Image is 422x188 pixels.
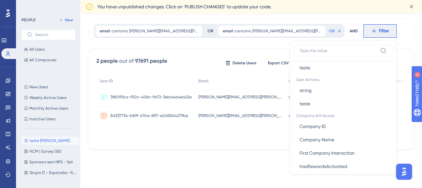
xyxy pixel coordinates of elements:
button: Inactive Users [21,115,75,123]
button: teste [PERSON_NAME] [21,137,79,145]
span: [PERSON_NAME][EMAIL_ADDRESS][PERSON_NAME][DOMAIN_NAME] [198,94,282,100]
button: Company ID [294,120,392,133]
span: Need Help? [16,2,42,10]
span: Company ID [300,122,326,130]
button: Delete Users [224,58,258,68]
span: teste [300,64,310,72]
span: [PERSON_NAME][EMAIL_ADDRESS][PERSON_NAME][DOMAIN_NAME] [198,113,282,118]
button: OR [328,26,343,36]
button: HCM | Survey SES [21,147,79,155]
span: Filter [379,27,389,35]
span: 8d337734-b89f-47be-8ff7-e0d5844279be [110,113,188,118]
span: Last Interaction [289,78,319,84]
button: Sponsors sem NPS - Set [21,158,79,166]
button: Company Name [294,133,392,146]
button: Grupo D - Expansão ~50% [21,169,79,177]
button: Monthly Active Users [21,104,75,112]
div: AND [350,24,358,38]
span: OR [329,28,335,34]
div: 97691 people [135,57,167,65]
time: about an hour ago [289,95,324,99]
span: contains [235,28,251,34]
span: Sponsors sem NPS - Set [29,159,73,165]
span: [PERSON_NAME][EMAIL_ADDRESS][PERSON_NAME][DOMAIN_NAME] [252,28,321,34]
span: 3f8095ba-f50c-406c-9d72-3eba4a4ea22a [110,94,192,100]
span: Company Attributes [294,110,392,120]
button: Weekly Active Users [21,94,75,102]
span: HCM | Survey SES [29,149,61,154]
span: Monthly Active Users [29,106,68,111]
iframe: UserGuiding AI Assistant Launcher [394,162,414,182]
span: User Actions [294,74,392,84]
div: PEOPLE [21,17,35,23]
span: New [65,17,73,23]
div: out of [119,57,134,65]
button: teste [294,61,392,74]
button: Filter [363,24,397,38]
span: User ID [100,78,113,84]
button: Export CSV [262,58,295,68]
button: New [57,16,75,24]
div: 8 [46,3,48,9]
span: Export CSV [268,60,289,66]
span: contains [111,28,128,34]
div: 2 people [96,57,118,65]
span: Email [198,78,208,84]
button: string [294,84,392,97]
span: Company Name [300,136,334,144]
button: All Companies [21,56,75,64]
span: teste [PERSON_NAME] [29,138,70,143]
span: All Users [29,47,45,52]
div: OR [207,28,213,34]
span: teste [300,100,310,108]
button: teste [294,97,392,110]
span: All Companies [29,57,56,63]
span: Delete Users [233,60,257,66]
span: You have unpublished changes. Click on ‘PUBLISH CHANGES’ to update your code. [97,3,271,11]
span: Weekly Active Users [29,95,66,100]
span: New Users [29,84,48,90]
span: email [223,28,233,34]
span: email [100,28,110,34]
button: hasRewardsActivated [294,160,392,173]
span: Grupo D - Expansão ~50% [29,170,77,175]
span: hasRewardsActivated [300,162,347,170]
span: Inactive Users [29,116,55,122]
span: string [300,86,312,94]
button: All Users [21,45,75,53]
input: Type the value [300,48,377,53]
time: about 2 hours ago [289,113,323,118]
button: First Company Interaction [294,146,392,160]
span: First Company Interaction [300,149,355,157]
span: [PERSON_NAME][EMAIL_ADDRESS][PERSON_NAME][DOMAIN_NAME] [129,28,198,34]
input: Search [35,32,70,37]
button: New Users [21,83,75,91]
